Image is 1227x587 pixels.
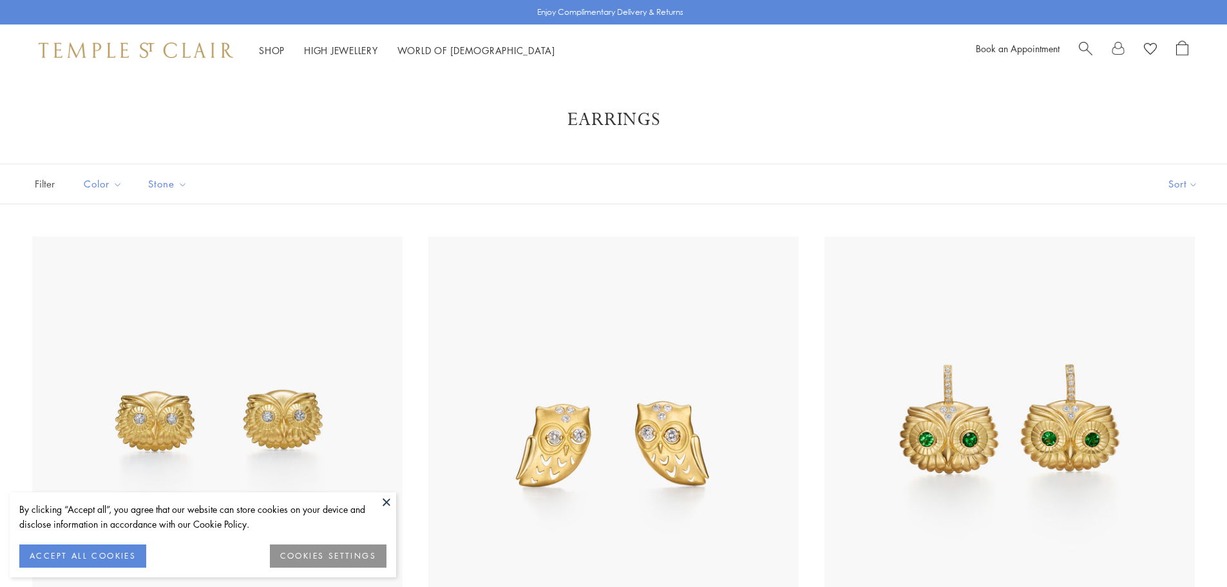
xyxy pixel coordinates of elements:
[259,44,285,57] a: ShopShop
[1079,41,1092,60] a: Search
[1139,164,1227,204] button: Show sort by
[52,108,1175,131] h1: Earrings
[1144,41,1157,60] a: View Wishlist
[39,43,233,58] img: Temple St. Clair
[270,544,386,568] button: COOKIES SETTINGS
[976,42,1060,55] a: Book an Appointment
[19,544,146,568] button: ACCEPT ALL COOKIES
[138,169,197,198] button: Stone
[397,44,555,57] a: World of [DEMOGRAPHIC_DATA]World of [DEMOGRAPHIC_DATA]
[74,169,132,198] button: Color
[537,6,683,19] p: Enjoy Complimentary Delivery & Returns
[142,176,197,192] span: Stone
[1176,41,1188,60] a: Open Shopping Bag
[77,176,132,192] span: Color
[304,44,378,57] a: High JewelleryHigh Jewellery
[259,43,555,59] nav: Main navigation
[19,502,386,532] div: By clicking “Accept all”, you agree that our website can store cookies on your device and disclos...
